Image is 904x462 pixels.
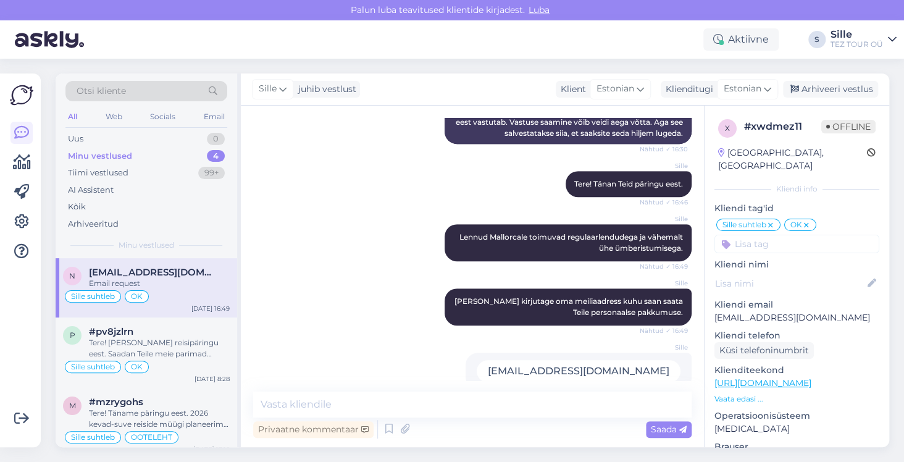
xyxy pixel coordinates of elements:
span: Nähtud ✓ 16:46 [640,198,688,207]
div: Küsi telefoninumbrit [714,342,814,359]
p: Kliendi nimi [714,258,879,271]
div: Arhiveeri vestlus [783,81,878,98]
span: Sille suhtleb [71,293,115,300]
span: Estonian [724,82,761,96]
div: Uus [68,133,83,145]
div: Email request [89,278,230,289]
p: Kliendi email [714,298,879,311]
span: Sille suhtleb [722,221,766,229]
span: [PERSON_NAME] kirjutage oma meiliaadress kuhu saan saata Teile personaalse pakkumuse. [454,296,685,317]
span: OOTELEHT [131,434,172,441]
span: Nähtud ✓ 16:49 [640,262,688,271]
div: Minu vestlused [68,150,132,162]
div: juhib vestlust [293,83,356,96]
div: # xwdmez11 [744,119,821,134]
span: nerotox@gmail.com [89,267,217,278]
a: [URL][DOMAIN_NAME] [714,377,811,388]
p: [EMAIL_ADDRESS][DOMAIN_NAME] [714,311,879,324]
p: Kliendi tag'id [714,202,879,215]
p: Kliendi telefon [714,329,879,342]
span: Sille [259,82,277,96]
span: OK [131,293,143,300]
span: Sille [642,214,688,224]
span: Sille suhtleb [71,363,115,371]
div: S [808,31,826,48]
span: Nähtud ✓ 16:49 [640,326,688,335]
span: p [70,330,75,340]
div: Web [103,109,125,125]
div: Aktiivne [703,28,779,51]
span: Tere! Tänan Teid päringu eest. [574,179,683,188]
span: #pv8jzlrn [89,326,133,337]
div: [DATE] 16:49 [191,304,230,313]
div: Privaatne kommentaar [253,421,374,438]
div: Arhiveeritud [68,218,119,230]
input: Lisa tag [714,235,879,253]
span: Offline [821,120,876,133]
span: Estonian [596,82,634,96]
div: [EMAIL_ADDRESS][DOMAIN_NAME] [477,360,680,382]
div: Tere, ma suunan selle küsimuse kolleegile, kes selle teema eest vastutab. Vastuse saamine võib ve... [445,101,692,144]
span: Otsi kliente [77,85,126,98]
div: 4 [207,150,225,162]
div: TEZ TOUR OÜ [831,40,883,49]
span: #mzrygohs [89,397,143,408]
div: [DATE] 17:16 [193,445,230,454]
span: Luba [525,4,553,15]
div: 0 [207,133,225,145]
span: n [69,271,75,280]
span: Minu vestlused [119,240,174,251]
div: Tere! [PERSON_NAME] reisipäringu eest. Saadan Teile meie parimad pakkumised esimesel võimalusel. ... [89,337,230,359]
span: Saada [651,424,687,435]
div: AI Assistent [68,184,114,196]
p: Klienditeekond [714,364,879,377]
p: Brauser [714,440,879,453]
p: Operatsioonisüsteem [714,409,879,422]
div: Sille [831,30,883,40]
div: Kõik [68,201,86,213]
span: Sille [642,161,688,170]
span: Sille [642,279,688,288]
a: SilleTEZ TOUR OÜ [831,30,897,49]
div: Socials [148,109,178,125]
div: 99+ [198,167,225,179]
div: [GEOGRAPHIC_DATA], [GEOGRAPHIC_DATA] [718,146,867,172]
span: Sille [642,343,688,352]
p: Vaata edasi ... [714,393,879,405]
div: All [65,109,80,125]
span: x [725,124,730,133]
span: Lennud Mallorcale toimuvad regulaarlendudega ja vähemalt ühe ümberistumisega. [459,232,685,253]
div: Kliendi info [714,183,879,195]
div: Klienditugi [661,83,713,96]
span: Sille suhtleb [71,434,115,441]
span: Nähtud ✓ 16:30 [640,145,688,154]
span: OK [790,221,802,229]
div: [DATE] 8:28 [195,374,230,384]
div: Klient [556,83,586,96]
p: [MEDICAL_DATA] [714,422,879,435]
span: OK [131,363,143,371]
div: Email [201,109,227,125]
div: Tere! Täname päringu eest. 2026 kevad-suve reiside müügi planeerime avada oktoobris 2025. Teie pä... [89,408,230,430]
input: Lisa nimi [715,277,865,290]
div: Tiimi vestlused [68,167,128,179]
img: Askly Logo [10,83,33,107]
span: m [69,401,76,410]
